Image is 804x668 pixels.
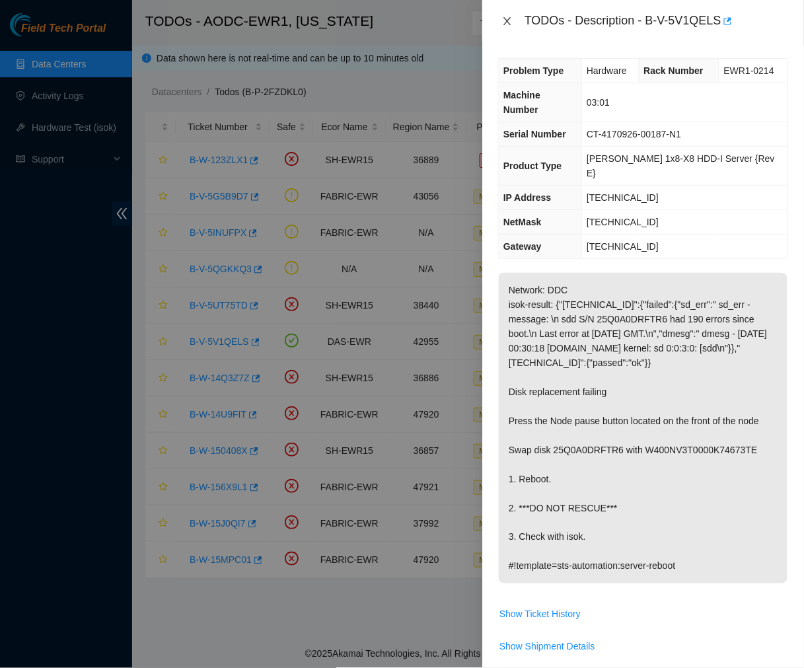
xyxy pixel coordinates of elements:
button: Close [498,15,517,28]
span: Serial Number [503,129,566,139]
span: close [502,16,513,26]
button: Show Ticket History [499,604,581,625]
span: Gateway [503,241,542,252]
p: Network: DDC isok-result: {"[TECHNICAL_ID]":{"failed":{"sd_err":" sd_err - message: \n sdd S/N 25... [499,273,787,583]
span: Show Ticket History [499,607,581,622]
span: [TECHNICAL_ID] [587,241,659,252]
span: EWR1-0214 [724,65,774,76]
span: CT-4170926-00187-N1 [587,129,681,139]
span: Product Type [503,161,562,171]
span: IP Address [503,192,551,203]
span: Problem Type [503,65,564,76]
button: Show Shipment Details [499,636,596,657]
span: Machine Number [503,90,540,115]
span: Hardware [587,65,627,76]
span: [TECHNICAL_ID] [587,192,659,203]
div: TODOs - Description - B-V-5V1QELS [525,11,788,32]
span: Show Shipment Details [499,640,595,654]
span: [TECHNICAL_ID] [587,217,659,227]
span: NetMask [503,217,542,227]
span: [PERSON_NAME] 1x8-X8 HDD-I Server {Rev E} [587,153,775,178]
span: 03:01 [587,97,610,108]
span: Rack Number [644,65,704,76]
